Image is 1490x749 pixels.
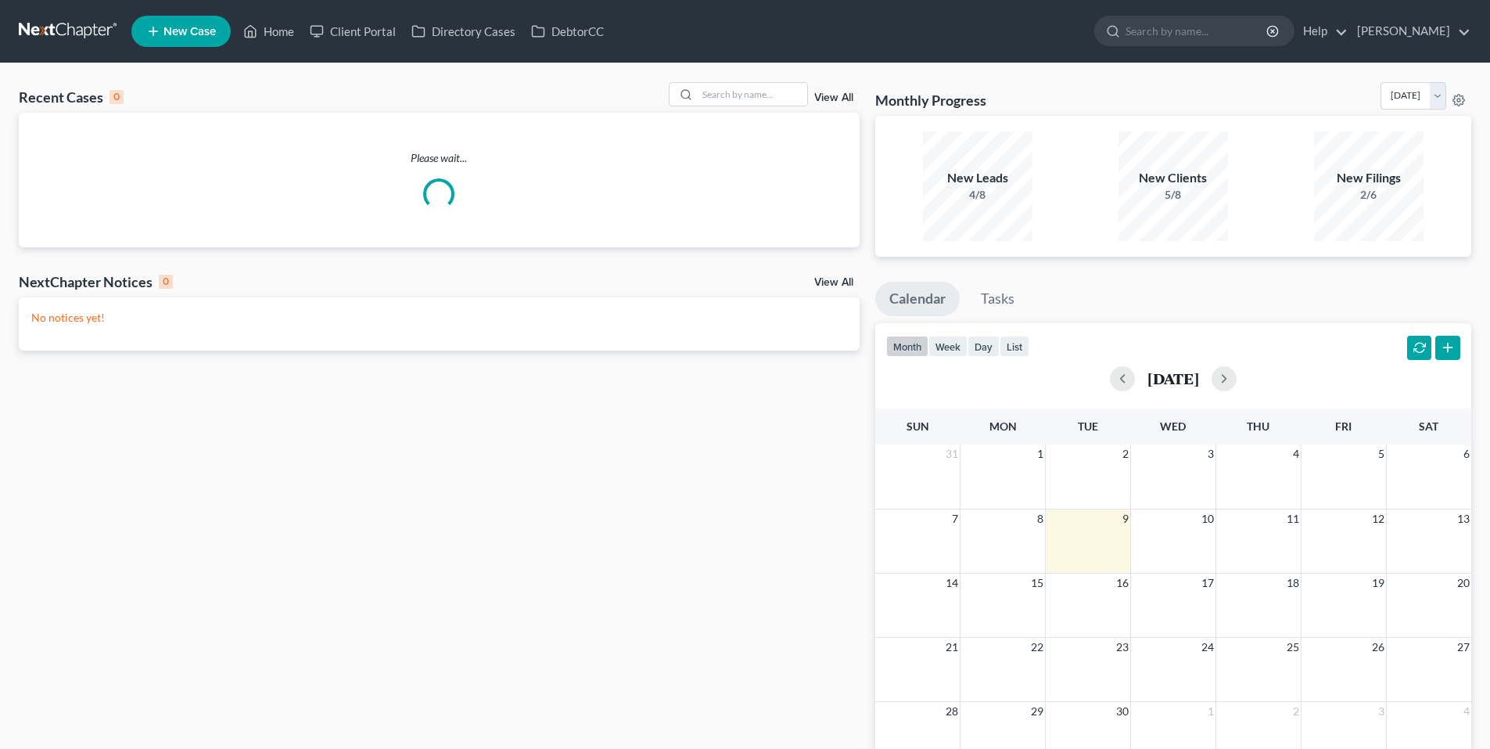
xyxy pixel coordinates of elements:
div: NextChapter Notices [19,272,173,291]
button: day [968,336,1000,357]
span: Thu [1247,420,1269,433]
span: 13 [1456,510,1471,528]
div: 0 [110,90,124,104]
span: 23 [1115,638,1130,657]
a: View All [814,277,853,288]
div: Recent Cases [19,88,124,106]
span: 15 [1029,574,1045,592]
div: New Clients [1118,169,1228,187]
span: 12 [1370,510,1386,528]
div: 0 [159,275,173,289]
a: Client Portal [302,17,404,45]
span: 30 [1115,702,1130,721]
a: [PERSON_NAME] [1349,17,1470,45]
span: 26 [1370,638,1386,657]
div: New Filings [1314,169,1424,187]
span: Wed [1160,420,1186,433]
h3: Monthly Progress [875,91,986,110]
input: Search by name... [1126,16,1269,45]
span: 27 [1456,638,1471,657]
span: 1 [1206,702,1215,721]
div: 4/8 [923,187,1032,203]
span: 14 [944,574,960,592]
a: View All [814,92,853,103]
button: week [928,336,968,357]
span: Mon [989,420,1017,433]
span: 3 [1206,445,1215,463]
span: 3 [1377,702,1386,721]
h2: [DATE] [1147,370,1199,387]
span: 9 [1121,510,1130,528]
div: 5/8 [1118,187,1228,203]
a: DebtorCC [523,17,612,45]
a: Directory Cases [404,17,523,45]
span: Tue [1078,420,1098,433]
span: 17 [1200,574,1215,592]
span: 2 [1121,445,1130,463]
p: Please wait... [19,150,860,166]
span: 11 [1285,510,1301,528]
span: Fri [1335,420,1352,433]
span: 5 [1377,445,1386,463]
span: 8 [1036,510,1045,528]
span: 18 [1285,574,1301,592]
span: 20 [1456,574,1471,592]
p: No notices yet! [31,310,847,326]
span: 21 [944,638,960,657]
span: 4 [1291,445,1301,463]
a: Home [235,17,302,45]
span: 6 [1462,445,1471,463]
a: Calendar [875,282,960,316]
div: 2/6 [1314,187,1424,203]
span: Sun [907,420,929,433]
span: 16 [1115,574,1130,592]
div: New Leads [923,169,1032,187]
span: 25 [1285,638,1301,657]
a: Help [1295,17,1348,45]
input: Search by name... [698,83,807,106]
span: New Case [163,26,216,38]
span: 31 [944,445,960,463]
span: 7 [950,510,960,528]
span: 4 [1462,702,1471,721]
span: 10 [1200,510,1215,528]
span: 2 [1291,702,1301,721]
span: Sat [1419,420,1438,433]
button: month [886,336,928,357]
span: 19 [1370,574,1386,592]
a: Tasks [967,282,1029,316]
span: 29 [1029,702,1045,721]
button: list [1000,336,1029,357]
span: 24 [1200,638,1215,657]
span: 1 [1036,445,1045,463]
span: 22 [1029,638,1045,657]
span: 28 [944,702,960,721]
